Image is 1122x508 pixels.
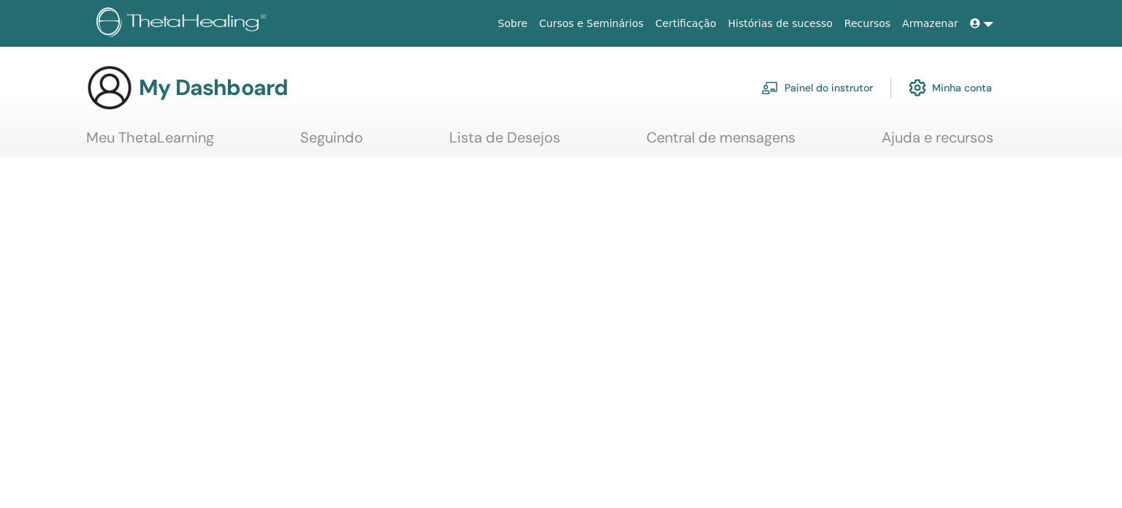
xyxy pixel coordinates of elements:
[761,81,779,94] img: chalkboard-teacher.svg
[492,10,533,37] a: Sobre
[909,72,992,104] a: Minha conta
[909,75,926,100] img: cog.svg
[533,10,649,37] a: Cursos e Seminários
[449,129,560,157] a: Lista de Desejos
[96,7,271,40] img: logo.png
[139,75,288,101] h3: My Dashboard
[882,129,993,157] a: Ajuda e recursos
[896,10,963,37] a: Armazenar
[839,10,896,37] a: Recursos
[646,129,795,157] a: Central de mensagens
[761,72,873,104] a: Painel do instrutor
[86,129,214,157] a: Meu ThetaLearning
[300,129,363,157] a: Seguindo
[86,64,133,111] img: generic-user-icon.jpg
[649,10,722,37] a: Certificação
[722,10,839,37] a: Histórias de sucesso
